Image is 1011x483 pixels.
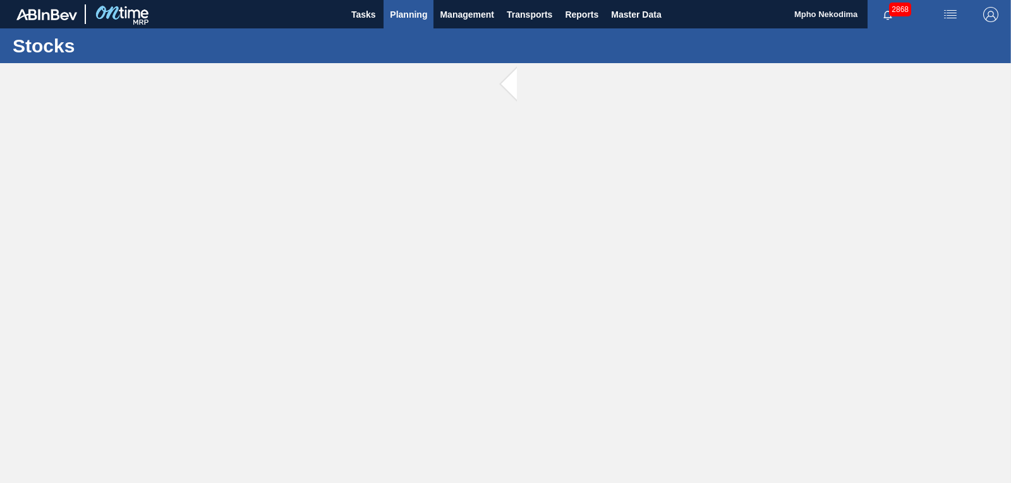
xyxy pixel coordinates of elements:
button: Notifications [868,6,908,23]
span: Reports [565,7,598,22]
span: Tasks [349,7,377,22]
img: TNhmsLtSVTkK8tSr43FrP2fwEKptu5GPRR3wAAAABJRU5ErkJggg== [16,9,77,20]
img: Logout [983,7,998,22]
span: Transports [507,7,552,22]
span: Master Data [611,7,661,22]
img: userActions [943,7,958,22]
h1: Stocks [13,39,237,53]
span: 2868 [889,3,911,16]
span: Management [440,7,494,22]
span: Planning [390,7,427,22]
